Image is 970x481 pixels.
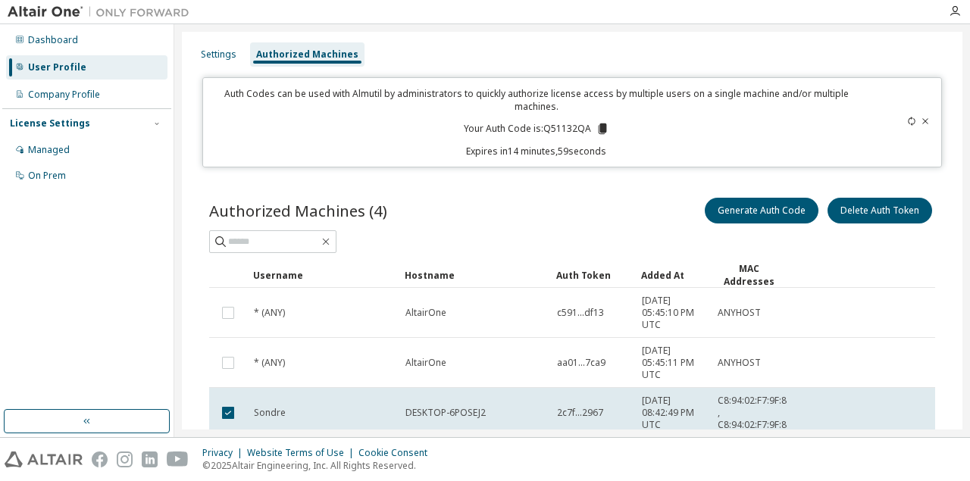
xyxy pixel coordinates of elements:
span: Authorized Machines (4) [209,200,387,221]
span: * (ANY) [254,357,285,369]
img: facebook.svg [92,451,108,467]
div: Username [253,263,393,287]
button: Generate Auth Code [705,198,818,223]
div: License Settings [10,117,90,130]
span: Sondre [254,407,286,419]
p: Expires in 14 minutes, 59 seconds [212,145,860,158]
span: aa01...7ca9 [557,357,605,369]
div: Hostname [405,263,544,287]
div: Dashboard [28,34,78,46]
span: c591...df13 [557,307,604,319]
span: C8:94:02:F7:9F:85 , C8:94:02:F7:9F:86 [718,395,792,431]
p: © 2025 Altair Engineering, Inc. All Rights Reserved. [202,459,436,472]
button: Delete Auth Token [828,198,932,223]
img: Altair One [8,5,197,20]
span: ANYHOST [718,307,761,319]
span: AltairOne [405,357,446,369]
img: altair_logo.svg [5,451,83,467]
span: [DATE] 05:45:11 PM UTC [642,345,704,381]
img: linkedin.svg [142,451,158,467]
span: ANYHOST [718,357,761,369]
span: 2c7f...2967 [557,407,603,419]
div: Added At [641,263,705,287]
p: Auth Codes can be used with Almutil by administrators to quickly authorize license access by mult... [212,87,860,113]
div: MAC Addresses [717,262,781,288]
img: instagram.svg [117,451,133,467]
div: Cookie Consent [358,447,436,459]
div: Website Terms of Use [247,447,358,459]
div: Managed [28,144,70,156]
span: * (ANY) [254,307,285,319]
div: Auth Token [556,263,629,287]
img: youtube.svg [167,451,189,467]
div: Authorized Machines [256,48,358,61]
div: Privacy [202,447,247,459]
span: DESKTOP-6POSEJ2 [405,407,486,419]
div: Company Profile [28,89,100,101]
div: On Prem [28,170,66,182]
span: AltairOne [405,307,446,319]
p: Your Auth Code is: Q51132QA [464,122,609,136]
span: [DATE] 05:45:10 PM UTC [642,295,704,331]
span: [DATE] 08:42:49 PM UTC [642,395,704,431]
div: Settings [201,48,236,61]
div: User Profile [28,61,86,73]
